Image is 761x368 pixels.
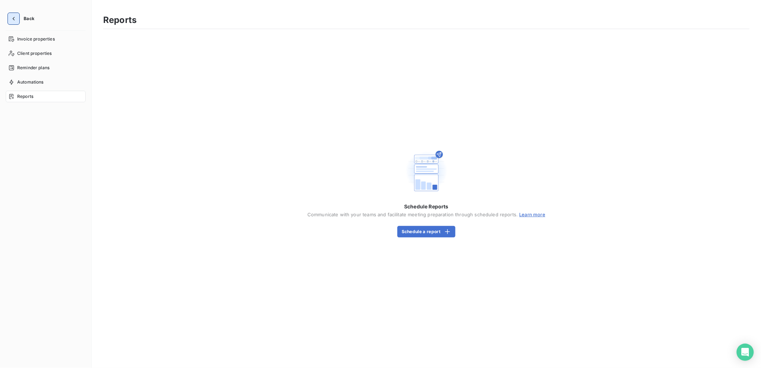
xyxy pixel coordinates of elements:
button: Back [6,13,40,24]
button: Schedule a report [397,226,455,237]
a: Client properties [6,48,86,59]
span: Schedule Reports [404,203,448,210]
span: Communicate with your teams and facilitate meeting preparation through scheduled reports. [307,212,545,217]
span: Client properties [17,50,52,57]
h3: Reports [103,14,137,27]
a: Invoice properties [6,33,86,45]
span: Reminder plans [17,65,49,71]
span: Reports [17,93,33,100]
img: Empty state [403,148,449,194]
span: Invoice properties [17,36,55,42]
a: Learn more [520,212,546,217]
a: Reports [6,91,86,102]
span: Automations [17,79,44,85]
span: Back [24,16,34,21]
a: Reminder plans [6,62,86,74]
div: Open Intercom Messenger [737,344,754,361]
a: Automations [6,76,86,88]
